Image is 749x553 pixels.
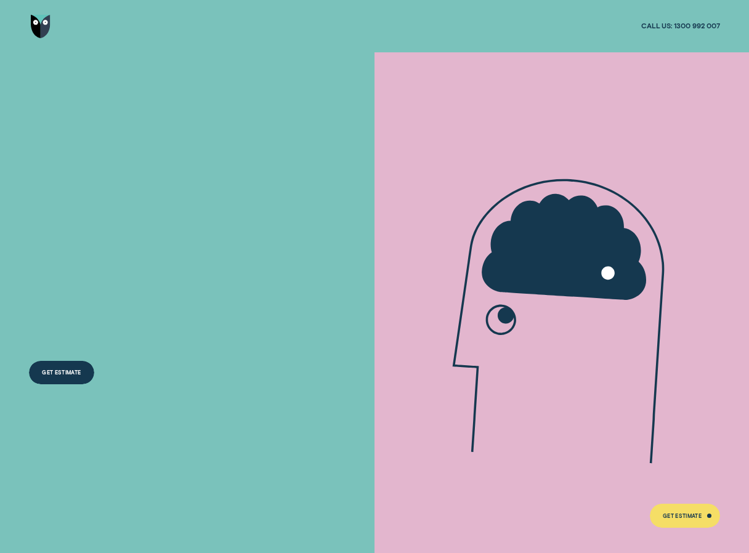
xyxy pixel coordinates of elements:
a: Get Estimate [650,504,720,527]
span: Call us: [641,22,672,31]
img: Wisr [31,15,51,38]
a: Get Estimate [29,361,94,384]
a: Call us:1300 992 007 [641,22,720,31]
span: 1300 992 007 [674,22,720,31]
h4: A LOAN THAT PUTS YOU IN CONTROL [29,187,257,297]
